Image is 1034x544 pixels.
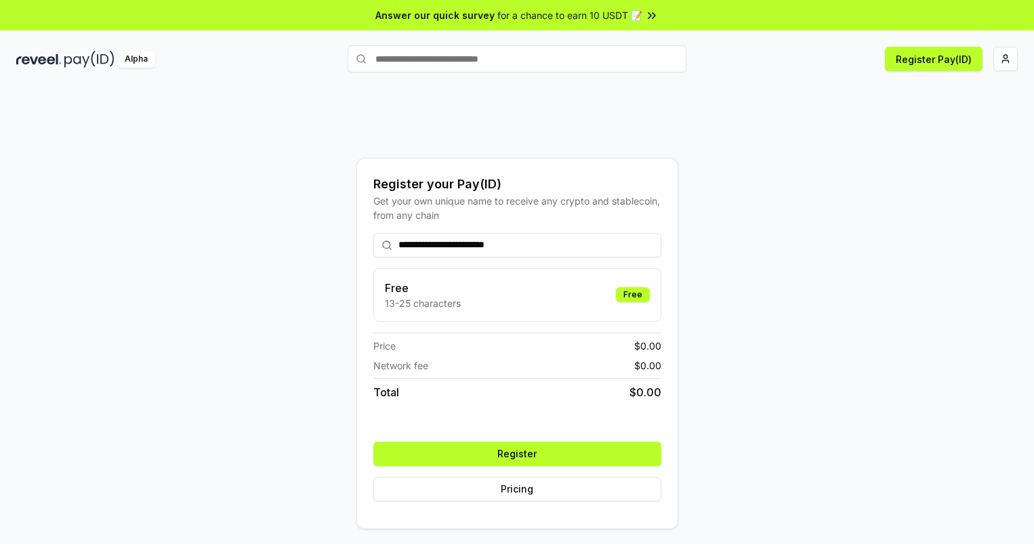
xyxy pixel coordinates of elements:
[373,384,399,400] span: Total
[885,47,983,71] button: Register Pay(ID)
[64,51,115,68] img: pay_id
[616,287,650,302] div: Free
[634,358,661,373] span: $ 0.00
[373,358,428,373] span: Network fee
[373,339,396,353] span: Price
[497,8,642,22] span: for a chance to earn 10 USDT 📝
[629,384,661,400] span: $ 0.00
[385,280,461,296] h3: Free
[375,8,495,22] span: Answer our quick survey
[373,194,661,222] div: Get your own unique name to receive any crypto and stablecoin, from any chain
[373,477,661,501] button: Pricing
[373,442,661,466] button: Register
[117,51,155,68] div: Alpha
[373,175,661,194] div: Register your Pay(ID)
[16,51,62,68] img: reveel_dark
[385,296,461,310] p: 13-25 characters
[634,339,661,353] span: $ 0.00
